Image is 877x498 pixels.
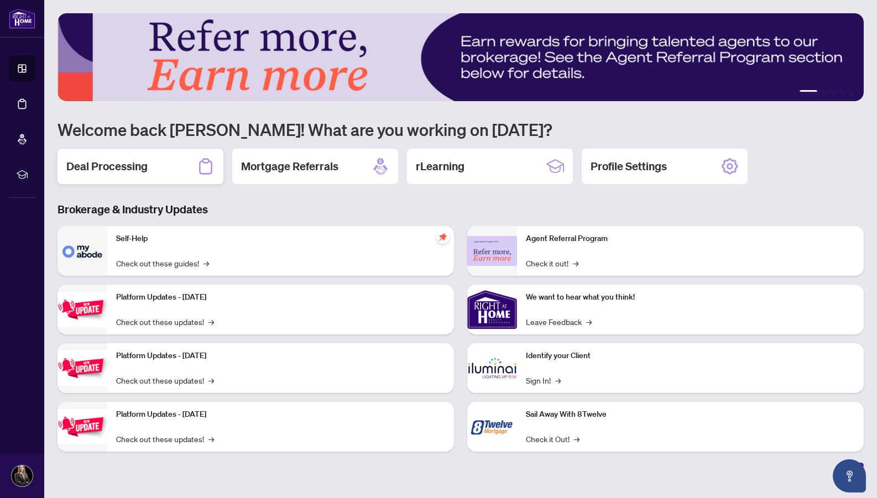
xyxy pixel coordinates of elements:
button: 5 [848,90,853,95]
button: 2 [822,90,826,95]
h3: Brokerage & Industry Updates [58,202,864,217]
button: Open asap [833,459,866,492]
img: logo [9,8,35,29]
p: Platform Updates - [DATE] [116,408,445,421]
p: Self-Help [116,233,445,245]
h2: rLearning [416,159,464,174]
img: Identify your Client [467,343,517,393]
span: → [573,257,578,269]
span: → [208,433,214,445]
img: Self-Help [58,226,107,276]
a: Leave Feedback→ [526,316,592,328]
p: We want to hear what you think! [526,291,855,303]
span: → [203,257,209,269]
img: Agent Referral Program [467,236,517,266]
span: → [586,316,592,328]
h2: Deal Processing [66,159,148,174]
p: Agent Referral Program [526,233,855,245]
h2: Mortgage Referrals [241,159,338,174]
button: 1 [800,90,817,95]
span: → [208,316,214,328]
a: Check it out!→ [526,257,578,269]
a: Check out these guides!→ [116,257,209,269]
p: Sail Away With 8Twelve [526,408,855,421]
h1: Welcome back [PERSON_NAME]! What are you working on [DATE]? [58,119,864,140]
p: Platform Updates - [DATE] [116,291,445,303]
h2: Profile Settings [591,159,667,174]
a: Check out these updates!→ [116,316,214,328]
img: Profile Icon [12,465,33,486]
img: Slide 0 [58,13,864,101]
a: Check out these updates!→ [116,374,214,386]
a: Check out these updates!→ [116,433,214,445]
img: Platform Updates - June 23, 2025 [58,409,107,444]
span: → [555,374,561,386]
p: Platform Updates - [DATE] [116,350,445,362]
img: We want to hear what you think! [467,285,517,334]
a: Check it Out!→ [526,433,580,445]
button: 3 [831,90,835,95]
img: Platform Updates - July 8, 2025 [58,350,107,385]
img: Sail Away With 8Twelve [467,402,517,452]
span: pushpin [436,230,450,244]
button: 4 [839,90,844,95]
img: Platform Updates - July 21, 2025 [58,292,107,327]
a: Sign In!→ [526,374,561,386]
p: Identify your Client [526,350,855,362]
span: → [208,374,214,386]
span: → [574,433,580,445]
